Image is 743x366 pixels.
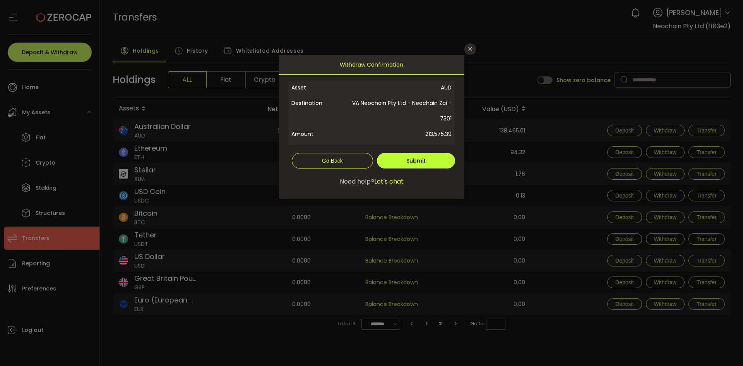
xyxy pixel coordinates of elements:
[341,95,452,126] span: VA Neochain Pty Ltd - Neochain Zai - 7301
[291,80,341,95] span: Asset
[464,43,476,55] button: Close
[341,126,452,142] span: 213,575.39
[340,55,403,74] span: Withdraw Confirmation
[406,157,426,165] span: Submit
[704,329,743,366] iframe: Chat Widget
[377,153,455,168] button: Submit
[291,95,341,126] span: Destination
[292,153,373,168] button: Go Back
[340,177,374,186] span: Need help?
[341,80,452,95] span: AUD
[291,126,341,142] span: Amount
[279,55,464,199] div: dialog
[322,158,343,164] span: Go Back
[374,177,404,186] span: Let's chat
